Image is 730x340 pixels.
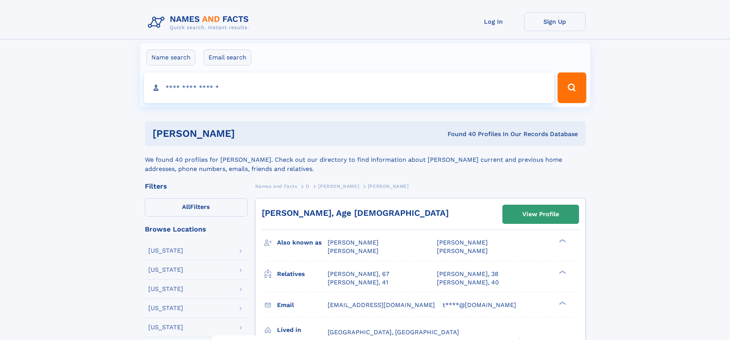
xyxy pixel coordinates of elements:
[368,184,409,189] span: [PERSON_NAME]
[522,205,559,223] div: View Profile
[145,198,248,217] label: Filters
[437,239,488,246] span: [PERSON_NAME]
[148,267,183,273] div: [US_STATE]
[341,130,578,138] div: Found 40 Profiles In Our Records Database
[153,129,341,138] h1: [PERSON_NAME]
[146,49,195,66] label: Name search
[145,12,255,33] img: Logo Names and Facts
[277,299,328,312] h3: Email
[328,301,435,309] span: [EMAIL_ADDRESS][DOMAIN_NAME]
[328,278,388,287] a: [PERSON_NAME], 41
[306,181,310,191] a: D
[318,184,359,189] span: [PERSON_NAME]
[524,12,586,31] a: Sign Up
[148,305,183,311] div: [US_STATE]
[306,184,310,189] span: D
[255,181,297,191] a: Names and Facts
[558,72,586,103] button: Search Button
[437,247,488,255] span: [PERSON_NAME]
[277,324,328,337] h3: Lived in
[557,238,566,243] div: ❯
[318,181,359,191] a: [PERSON_NAME]
[262,208,449,218] a: [PERSON_NAME], Age [DEMOGRAPHIC_DATA]
[328,270,389,278] a: [PERSON_NAME], 67
[557,301,566,306] div: ❯
[277,236,328,249] h3: Also known as
[145,183,248,190] div: Filters
[148,248,183,254] div: [US_STATE]
[437,278,499,287] a: [PERSON_NAME], 40
[503,205,579,223] a: View Profile
[148,324,183,330] div: [US_STATE]
[182,203,190,210] span: All
[463,12,524,31] a: Log In
[203,49,251,66] label: Email search
[328,239,379,246] span: [PERSON_NAME]
[144,72,554,103] input: search input
[557,269,566,274] div: ❯
[148,286,183,292] div: [US_STATE]
[437,270,499,278] a: [PERSON_NAME], 38
[145,226,248,233] div: Browse Locations
[328,329,459,336] span: [GEOGRAPHIC_DATA], [GEOGRAPHIC_DATA]
[145,146,586,174] div: We found 40 profiles for [PERSON_NAME]. Check out our directory to find information about [PERSON...
[328,247,379,255] span: [PERSON_NAME]
[277,268,328,281] h3: Relatives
